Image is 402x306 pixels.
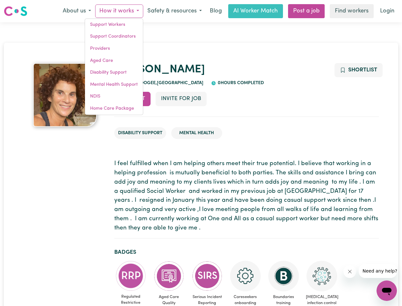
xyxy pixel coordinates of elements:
[59,4,95,18] button: About us
[348,67,377,73] span: Shortlist
[376,4,398,18] a: Login
[377,280,397,301] iframe: Button to launch messaging window
[24,63,107,127] a: Belinda's profile picture'
[114,159,379,233] p: I feel fulfilled when I am helping others meet their true potential. I believe that working in a ...
[268,261,299,291] img: CS Academy: Boundaries in care and support work course completed
[154,261,184,291] img: CS Academy: Aged Care Quality Standards & Code of Conduct course completed
[95,4,143,18] button: How it works
[114,64,205,75] a: [PERSON_NAME]
[4,4,39,10] span: Need any help?
[85,31,143,43] a: Support Coordinators
[335,63,383,77] button: Add to shortlist
[4,5,27,17] img: Careseekers logo
[288,4,325,18] a: Post a job
[33,63,97,127] img: Belinda
[85,67,143,79] a: Disability Support
[216,81,264,85] span: 0 hours completed
[307,261,337,291] img: CS Academy: COVID-19 Infection Control Training course completed
[343,265,356,278] iframe: Close message
[171,127,222,139] li: Mental Health
[119,81,204,85] span: SOUTH COOGEE , [GEOGRAPHIC_DATA]
[85,79,143,91] a: Mental Health Support
[228,4,283,18] a: AI Worker Match
[85,19,143,31] a: Support Workers
[114,249,379,256] h2: Badges
[156,92,207,106] button: Invite for Job
[85,103,143,115] a: Home Care Package
[114,127,166,139] li: Disability Support
[4,4,27,18] a: Careseekers logo
[143,4,206,18] button: Safety & resources
[85,55,143,67] a: Aged Care
[359,264,397,278] iframe: Message from company
[116,261,146,291] img: CS Academy: Regulated Restrictive Practices course completed
[192,261,222,291] img: CS Academy: Serious Incident Reporting Scheme course completed
[85,91,143,103] a: NDIS
[85,18,143,115] div: How it works
[230,261,261,291] img: CS Academy: Careseekers Onboarding course completed
[206,4,226,18] a: Blog
[330,4,374,18] a: Find workers
[85,43,143,55] a: Providers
